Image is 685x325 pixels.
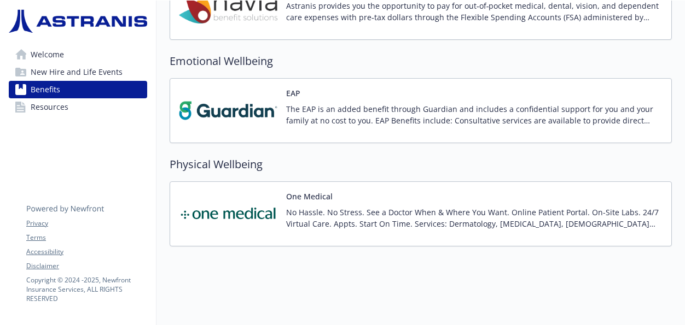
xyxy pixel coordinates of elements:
span: Resources [31,98,68,116]
h2: Emotional Wellbeing [170,53,672,69]
p: No Hassle. No Stress. See a Doctor When & Where You Want. Online Patient Portal. On-Site Labs. 24... [286,206,663,229]
button: EAP [286,87,300,99]
a: Accessibility [26,247,147,257]
p: Copyright © 2024 - 2025 , Newfront Insurance Services, ALL RIGHTS RESERVED [26,275,147,303]
span: New Hire and Life Events [31,63,123,81]
img: Guardian carrier logo [179,87,277,134]
a: Terms [26,233,147,243]
a: New Hire and Life Events [9,63,147,81]
p: The EAP is an added benefit through Guardian and includes a confidential support for you and your... [286,103,663,126]
a: Welcome [9,46,147,63]
a: Resources [9,98,147,116]
span: Welcome [31,46,64,63]
a: Disclaimer [26,261,147,271]
a: Privacy [26,218,147,228]
a: Benefits [9,81,147,98]
button: One Medical [286,191,333,202]
h2: Physical Wellbeing [170,156,672,173]
img: One Medical carrier logo [179,191,277,237]
span: Benefits [31,81,60,98]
